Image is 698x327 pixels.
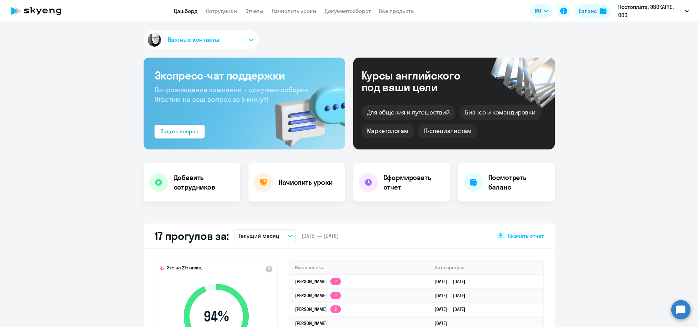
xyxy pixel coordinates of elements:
a: Начислить уроки [272,8,316,14]
a: Все продукты [379,8,415,14]
p: Постоплата, ЭВОКАРГО, ООО [618,3,682,19]
th: Имя ученика [290,261,429,275]
p: Текущий месяц [238,232,279,240]
span: [DATE] — [DATE] [302,232,338,240]
img: bg-img [265,72,345,149]
span: RU [535,7,541,15]
button: Задать вопрос [155,125,205,138]
span: Это на 2% ниже, [167,265,202,273]
span: Сопровождение компании + документооборот. Ответим на ваш вопрос за 5 минут! [155,85,309,104]
button: Важные контакты [144,30,259,49]
a: [PERSON_NAME] [295,320,327,326]
img: balance [600,8,607,14]
a: [PERSON_NAME]2 [295,278,341,284]
a: Документооборот [324,8,371,14]
div: Задать вопрос [161,127,198,135]
button: RU [530,4,553,18]
a: Отчеты [245,8,264,14]
app-skyeng-badge: 2 [330,292,341,299]
a: [PERSON_NAME]2 [295,292,341,299]
a: [DATE][DATE] [434,306,471,312]
span: Скачать отчет [508,232,544,240]
h2: 17 прогулов за: [155,229,229,243]
div: Курсы английского под ваши цели [362,70,479,93]
div: Маркетологам [362,124,414,138]
a: Дашборд [174,8,198,14]
h4: Посмотреть баланс [488,173,549,192]
span: Важные контакты [168,35,219,44]
div: Для общения и путешествий [362,105,456,120]
button: Постоплата, ЭВОКАРГО, ООО [615,3,692,19]
div: Баланс [579,7,597,15]
a: [DATE][DATE] [434,278,471,284]
h4: Добавить сотрудников [174,173,235,192]
a: [DATE][DATE] [434,292,471,299]
a: [PERSON_NAME]2 [295,306,341,312]
app-skyeng-badge: 2 [330,278,341,285]
button: Балансbalance [575,4,611,18]
img: avatar [146,32,162,48]
div: IT-специалистам [418,124,477,138]
h3: Экспресс-чат поддержки [155,69,334,82]
h4: Начислить уроки [279,178,333,187]
a: [DATE] [434,320,453,326]
span: 94 % [177,308,256,325]
div: Бизнес и командировки [460,105,541,120]
a: Сотрудники [206,8,237,14]
app-skyeng-badge: 2 [330,305,341,313]
button: Текущий месяц [234,229,296,242]
th: Дата прогула [429,261,543,275]
h4: Сформировать отчет [383,173,444,192]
